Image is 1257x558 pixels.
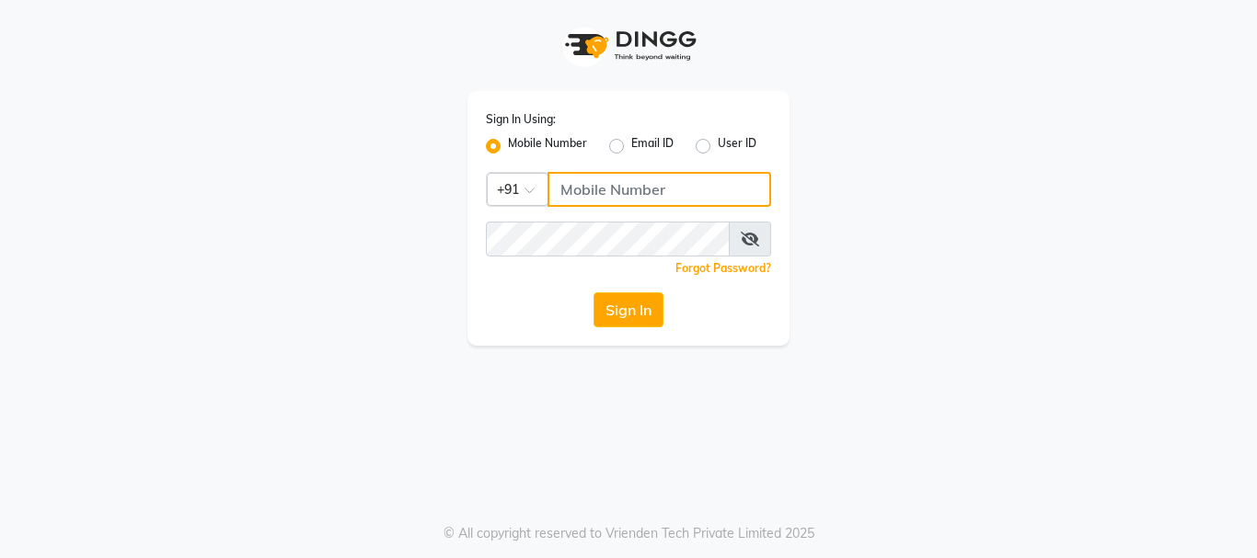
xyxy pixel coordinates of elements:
input: Username [548,172,771,207]
label: Sign In Using: [486,111,556,128]
input: Username [486,222,730,256]
label: Mobile Number [508,135,587,157]
label: Email ID [631,135,674,157]
label: User ID [718,135,756,157]
button: Sign In [594,292,663,327]
a: Forgot Password? [675,261,771,275]
img: logo1.svg [555,18,702,73]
